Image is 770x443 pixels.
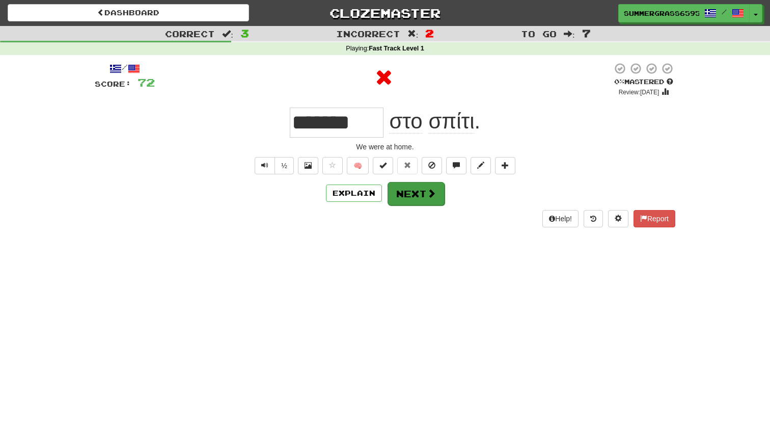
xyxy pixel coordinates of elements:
button: ½ [274,157,294,174]
span: στο [389,109,422,134]
span: : [564,30,575,38]
a: SummerGrass6595 / [618,4,750,22]
button: Add to collection (alt+a) [495,157,515,174]
div: / [95,62,155,75]
button: Play sentence audio (ctl+space) [255,157,275,174]
button: Report [634,210,675,227]
span: 72 [137,76,155,89]
span: . [383,109,480,134]
a: Clozemaster [264,4,506,22]
button: Round history (alt+y) [584,210,603,227]
span: : [407,30,419,38]
button: Show image (alt+x) [298,157,318,174]
div: We were at home. [95,142,675,152]
button: Edit sentence (alt+d) [471,157,491,174]
span: / [722,8,727,15]
span: 0 % [614,77,624,86]
button: Favorite sentence (alt+f) [322,157,343,174]
button: Ignore sentence (alt+i) [422,157,442,174]
small: Review: [DATE] [619,89,659,96]
span: Correct [165,29,215,39]
button: Reset to 0% Mastered (alt+r) [397,157,418,174]
button: Explain [326,185,382,202]
button: Help! [542,210,579,227]
span: 7 [582,27,591,39]
span: 2 [425,27,434,39]
div: Mastered [612,77,675,87]
span: Incorrect [336,29,400,39]
button: Next [388,182,445,205]
strong: Fast Track Level 1 [369,45,424,52]
span: 3 [240,27,249,39]
button: Discuss sentence (alt+u) [446,157,466,174]
button: 🧠 [347,157,369,174]
span: : [222,30,233,38]
span: To go [521,29,557,39]
span: σπίτι [428,109,474,134]
span: Score: [95,80,131,88]
span: SummerGrass6595 [624,9,699,18]
div: Text-to-speech controls [253,157,294,174]
a: Dashboard [8,4,249,21]
button: Set this sentence to 100% Mastered (alt+m) [373,157,393,174]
